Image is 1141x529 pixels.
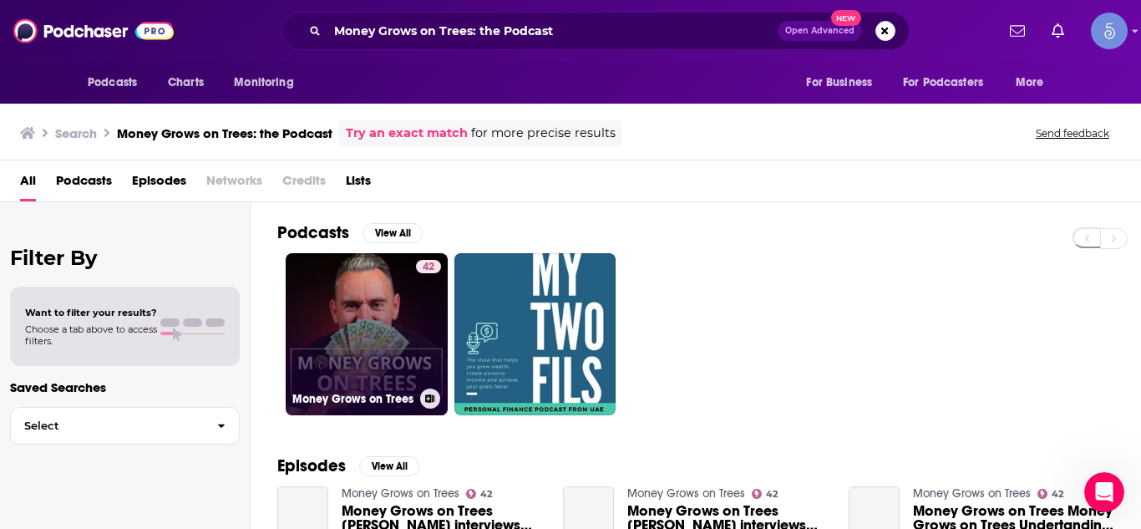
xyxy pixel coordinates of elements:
[277,455,346,476] h2: Episodes
[117,125,332,141] h3: Money Grows on Trees: the Podcast
[466,489,493,499] a: 42
[359,456,419,476] button: View All
[327,18,778,44] input: Search podcasts, credits, & more...
[423,259,434,276] span: 42
[10,246,240,270] h2: Filter By
[346,124,468,143] a: Try an exact match
[206,167,262,201] span: Networks
[346,167,371,201] a: Lists
[1037,489,1064,499] a: 42
[277,222,349,243] h2: Podcasts
[10,379,240,395] p: Saved Searches
[13,15,174,47] img: Podchaser - Follow, Share and Rate Podcasts
[277,455,419,476] a: EpisodesView All
[1045,17,1071,45] a: Show notifications dropdown
[831,10,861,26] span: New
[903,71,983,94] span: For Podcasters
[20,167,36,201] a: All
[25,307,157,318] span: Want to filter your results?
[1091,13,1128,49] button: Show profile menu
[1091,13,1128,49] img: User Profile
[1004,67,1065,99] button: open menu
[1091,13,1128,49] span: Logged in as Spiral5-G1
[11,420,204,431] span: Select
[281,12,910,50] div: Search podcasts, credits, & more...
[234,71,293,94] span: Monitoring
[157,67,214,99] a: Charts
[222,67,315,99] button: open menu
[132,167,186,201] a: Episodes
[1016,71,1044,94] span: More
[1084,472,1124,512] iframe: Intercom live chat
[1052,491,1063,498] span: 42
[88,71,137,94] span: Podcasts
[25,323,157,347] span: Choose a tab above to access filters.
[286,253,448,415] a: 42Money Grows on Trees
[277,222,423,243] a: PodcastsView All
[282,167,326,201] span: Credits
[806,71,872,94] span: For Business
[168,71,204,94] span: Charts
[56,167,112,201] a: Podcasts
[76,67,159,99] button: open menu
[292,392,413,406] h3: Money Grows on Trees
[1031,126,1114,140] button: Send feedback
[778,21,862,41] button: Open AdvancedNew
[363,223,423,243] button: View All
[752,489,778,499] a: 42
[627,486,745,501] a: Money Grows on Trees
[10,407,240,445] button: Select
[55,125,97,141] h3: Search
[471,124,616,143] span: for more precise results
[785,27,854,35] span: Open Advanced
[913,486,1031,501] a: Money Grows on Trees
[1003,17,1032,45] a: Show notifications dropdown
[416,260,441,273] a: 42
[794,67,893,99] button: open menu
[480,491,492,498] span: 42
[342,486,459,501] a: Money Grows on Trees
[766,491,778,498] span: 42
[892,67,1007,99] button: open menu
